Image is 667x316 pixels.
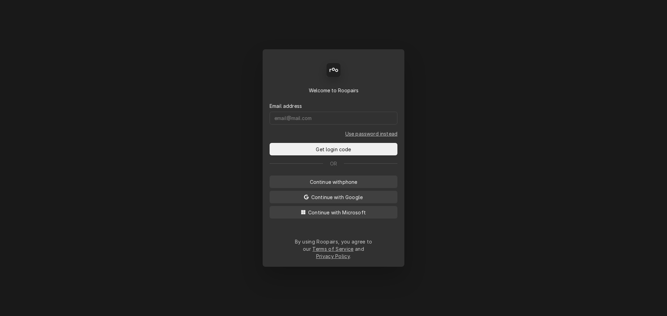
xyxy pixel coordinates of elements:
[270,112,397,125] input: email@mail.com
[270,143,397,155] button: Get login code
[270,176,397,188] button: Continue withphone
[295,238,372,260] div: By using Roopairs, you agree to our and .
[270,102,302,110] label: Email address
[345,130,397,137] a: Go to Email and password form
[270,160,397,167] div: Or
[308,178,359,186] span: Continue with phone
[314,146,352,153] span: Get login code
[312,246,353,252] a: Terms of Service
[310,194,364,201] span: Continue with Google
[270,87,397,94] div: Welcome to Roopairs
[316,253,350,259] a: Privacy Policy
[270,191,397,203] button: Continue with Google
[307,209,367,216] span: Continue with Microsoft
[270,206,397,219] button: Continue with Microsoft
